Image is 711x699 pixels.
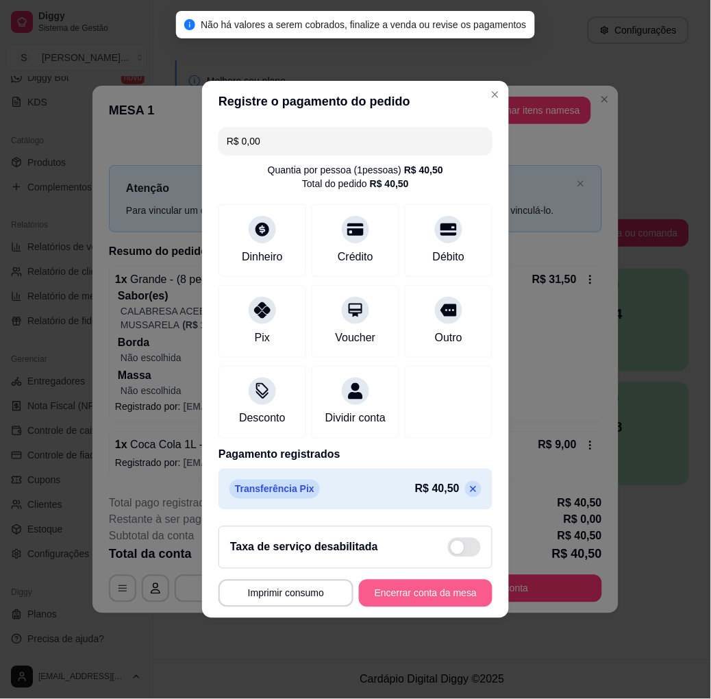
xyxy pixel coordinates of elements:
[184,19,195,30] span: info-circle
[370,177,409,191] div: R$ 40,50
[219,580,353,607] button: Imprimir consumo
[435,330,462,346] div: Outro
[255,330,270,346] div: Pix
[433,249,464,265] div: Débito
[227,127,484,155] input: Ex.: hambúrguer de cordeiro
[359,580,492,607] button: Encerrar conta da mesa
[484,84,506,106] button: Close
[338,249,373,265] div: Crédito
[415,481,460,498] p: R$ 40,50
[325,410,386,427] div: Dividir conta
[202,81,509,122] header: Registre o pagamento do pedido
[242,249,283,265] div: Dinheiro
[229,480,320,499] p: Transferência Pix
[201,19,527,30] span: Não há valores a serem cobrados, finalize a venda ou revise os pagamentos
[404,163,443,177] div: R$ 40,50
[336,330,376,346] div: Voucher
[268,163,443,177] div: Quantia por pessoa ( 1 pessoas)
[219,447,492,463] p: Pagamento registrados
[302,177,409,191] div: Total do pedido
[239,410,286,427] div: Desconto
[230,539,378,556] h2: Taxa de serviço desabilitada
